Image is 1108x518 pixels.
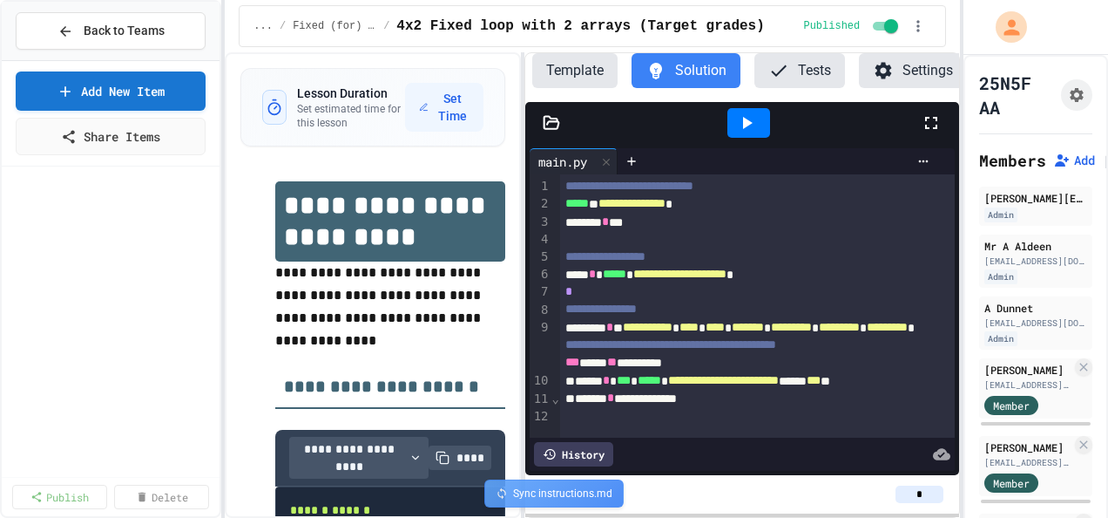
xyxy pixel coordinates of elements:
div: A Dunnet [984,300,1087,316]
span: Published [803,19,860,33]
div: [EMAIL_ADDRESS][DOMAIN_NAME] [984,317,1087,330]
span: / [280,19,286,33]
span: Member [993,398,1030,413]
button: Back to Teams [16,12,206,50]
div: Admin [984,331,1017,346]
span: Back to Teams [84,22,165,40]
div: 9 [530,319,551,372]
div: Admin [984,208,1017,222]
button: Template [532,53,618,88]
div: [EMAIL_ADDRESS][DOMAIN_NAME] [984,255,1087,268]
div: main.py [530,148,618,174]
span: Member [993,475,1030,491]
div: 11 [530,391,551,408]
div: [EMAIL_ADDRESS][DOMAIN_NAME] [984,378,1071,392]
div: 5 [530,249,551,266]
div: My Account [977,7,1031,47]
div: Content is published and visible to students [803,16,902,37]
button: Add [1053,152,1095,169]
span: / [383,19,389,33]
a: Publish [12,485,107,509]
button: Solution [632,53,740,88]
div: 12 [530,408,551,444]
button: Settings [859,53,967,88]
div: 3 [530,214,551,231]
div: 10 [530,372,551,390]
div: [PERSON_NAME] [984,362,1071,378]
button: Tests [754,53,845,88]
div: main.py [530,153,596,171]
span: Fixed (for) loop [293,19,376,33]
div: 1 [530,178,551,195]
button: Set Time [405,83,483,132]
p: Set estimated time for this lesson [297,102,405,130]
div: History [534,442,613,467]
div: [EMAIL_ADDRESS][DOMAIN_NAME] [984,456,1071,469]
div: Admin [984,269,1017,284]
span: ... [253,19,273,33]
span: Fold line [551,392,560,406]
span: 4x2 Fixed loop with 2 arrays (Target grades) [396,16,764,37]
a: Delete [114,485,209,509]
div: 6 [530,266,551,283]
a: Add New Item [16,72,206,111]
div: 7 [530,283,551,301]
a: Share Items [16,118,206,155]
h3: Lesson Duration [297,85,405,102]
h1: 25N5F AA [979,71,1054,119]
div: 4 [530,231,551,249]
div: [PERSON_NAME][EMAIL_ADDRESS][PERSON_NAME][PERSON_NAME][DOMAIN_NAME] [984,190,1087,206]
div: Sync instructions.md [484,480,624,508]
div: 8 [530,302,551,319]
div: 2 [530,195,551,213]
div: [PERSON_NAME] [984,440,1071,455]
h2: Members [979,148,1046,173]
button: Assignment Settings [1061,79,1092,111]
div: Mr A Aldeen [984,238,1087,254]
